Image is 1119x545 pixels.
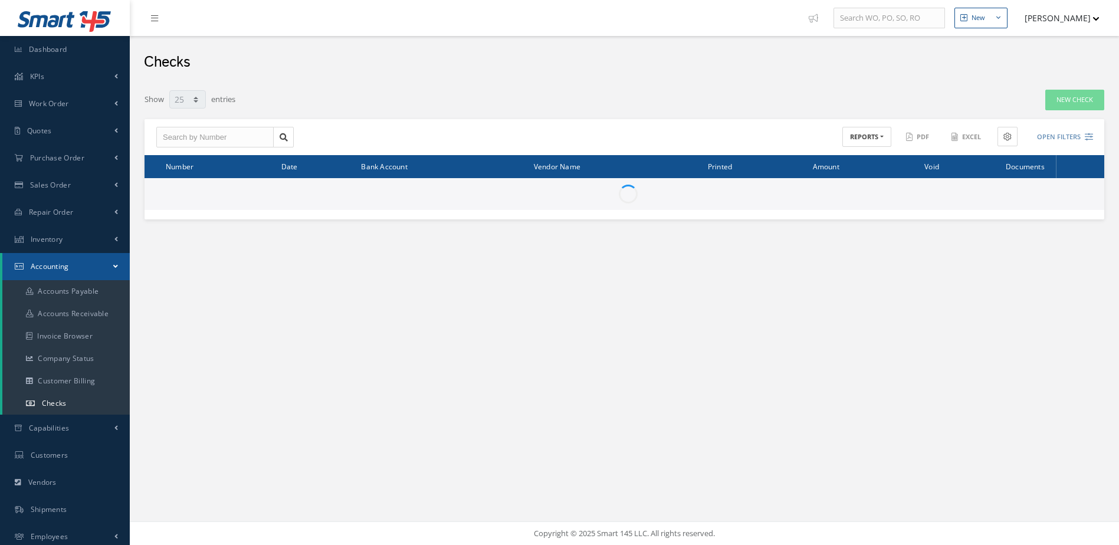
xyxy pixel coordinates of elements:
span: Number [166,160,193,172]
span: Dashboard [29,44,67,54]
label: entries [211,89,235,106]
button: Open Filters [1026,127,1093,147]
button: Excel [946,127,989,147]
span: Purchase Order [30,153,84,163]
span: Date [281,160,298,172]
span: Printed [708,160,732,172]
a: Accounts Receivable [2,303,130,325]
label: Show [145,89,164,106]
span: Bank Account [361,160,407,172]
div: Copyright © 2025 Smart 145 LLC. All rights reserved. [142,528,1107,540]
a: Customer Billing [2,370,130,392]
span: KPIs [30,71,44,81]
button: [PERSON_NAME] [1013,6,1100,29]
input: Search WO, PO, SO, RO [833,8,945,29]
span: Vendors [28,477,57,487]
a: Checks [2,392,130,415]
input: Search by Number [156,127,274,148]
span: Inventory [31,234,63,244]
div: New [972,13,985,23]
h2: Checks [144,54,190,71]
span: Sales Order [30,180,71,190]
span: Repair Order [29,207,74,217]
span: Shipments [31,504,67,514]
span: Work Order [29,99,69,109]
button: PDF [900,127,937,147]
span: Void [924,160,939,172]
button: New [954,8,1008,28]
a: Invoice Browser [2,325,130,347]
a: Accounting [2,253,130,280]
span: Vendor Name [534,160,580,172]
a: Accounts Payable [2,280,130,303]
span: Quotes [27,126,52,136]
button: REPORTS [842,127,891,147]
span: Documents [1006,160,1045,172]
span: Customers [31,450,68,460]
span: Amount [813,160,839,172]
a: Company Status [2,347,130,370]
span: Accounting [31,261,69,271]
span: Checks [42,398,67,408]
span: Capabilities [29,423,70,433]
span: Employees [31,531,68,541]
a: New Check [1045,90,1104,110]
